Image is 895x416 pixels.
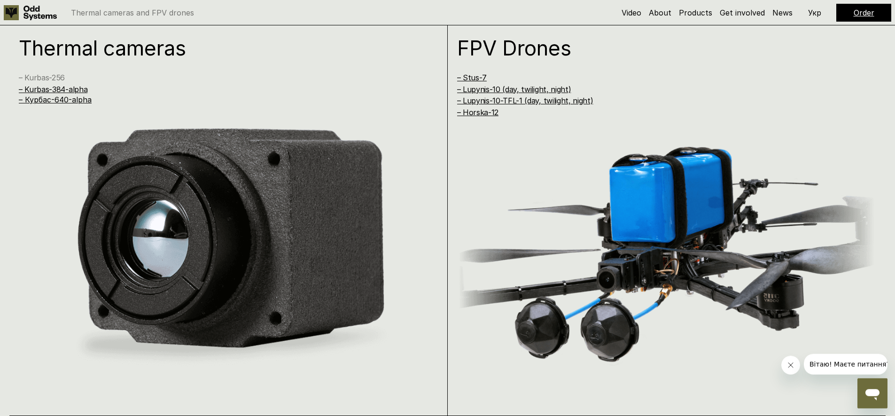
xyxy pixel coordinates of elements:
h1: Thermal cameras [19,38,413,58]
a: Get involved [720,8,765,17]
a: – Lupynis-10 (day, twilight, night) [457,85,571,94]
a: News [772,8,793,17]
span: Вітаю! Маєте питання? [6,7,86,14]
p: Укр [808,9,821,16]
p: Thermal cameras and FPV drones [71,9,194,16]
h1: FPV Drones [457,38,851,58]
iframe: Tlačítko pro spuštění okna posílání zpráv [857,378,887,408]
a: – Курбас-640-alpha [19,95,92,104]
a: Video [622,8,641,17]
a: Order [854,8,874,17]
a: – Lupynis-10-TFL-1 (day, twilight, night) [457,96,593,105]
iframe: Zavřít zprávu [781,356,800,375]
a: – Horska-12 [457,108,498,117]
a: – Kurbas-384-alpha [19,85,87,94]
a: Products [679,8,712,17]
a: – Stus-7 [457,73,487,82]
iframe: Zpráva od společnosti [804,354,887,375]
a: – Kurbas-256 [19,73,65,82]
a: About [649,8,671,17]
